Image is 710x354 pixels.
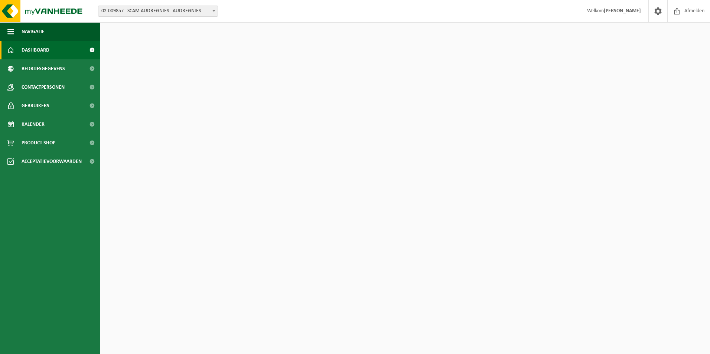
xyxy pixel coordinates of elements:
[22,22,45,41] span: Navigatie
[22,134,55,152] span: Product Shop
[22,115,45,134] span: Kalender
[98,6,218,17] span: 02-009857 - SCAM AUDREGNIES - AUDREGNIES
[22,152,82,171] span: Acceptatievoorwaarden
[98,6,218,16] span: 02-009857 - SCAM AUDREGNIES - AUDREGNIES
[604,8,641,14] strong: [PERSON_NAME]
[22,78,65,96] span: Contactpersonen
[22,41,49,59] span: Dashboard
[22,59,65,78] span: Bedrijfsgegevens
[22,96,49,115] span: Gebruikers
